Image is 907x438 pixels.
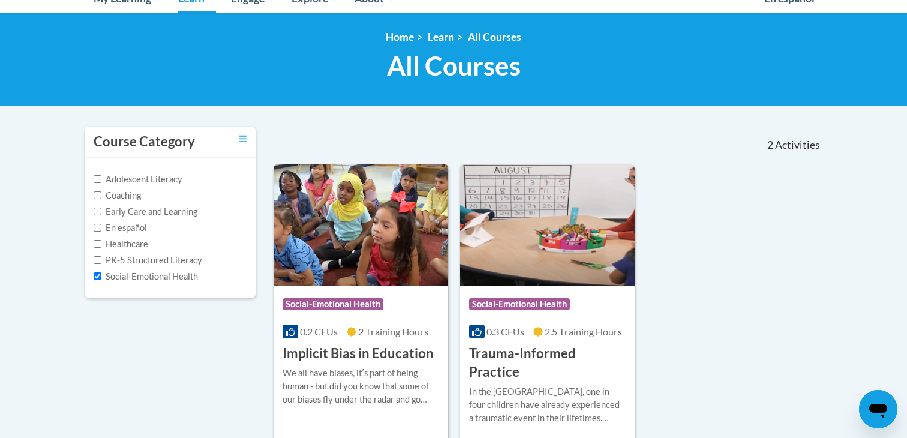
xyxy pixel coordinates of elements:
[283,344,434,363] h3: Implicit Bias in Education
[469,298,570,310] span: Social-Emotional Health
[358,326,428,337] span: 2 Training Hours
[428,31,454,43] a: Learn
[469,344,626,382] h3: Trauma-Informed Practice
[387,50,521,82] span: All Courses
[94,221,147,235] label: En español
[94,256,101,264] input: Checkbox for Options
[859,390,897,428] iframe: Button to launch messaging window
[767,139,773,152] span: 2
[94,240,101,248] input: Checkbox for Options
[94,205,197,218] label: Early Care and Learning
[386,31,414,43] a: Home
[274,164,448,286] img: Course Logo
[94,270,198,283] label: Social-Emotional Health
[283,298,383,310] span: Social-Emotional Health
[283,367,439,406] div: We all have biases, itʹs part of being human - but did you know that some of our biases fly under...
[94,254,202,267] label: PK-5 Structured Literacy
[94,189,141,202] label: Coaching
[545,326,622,337] span: 2.5 Training Hours
[486,326,524,337] span: 0.3 CEUs
[94,224,101,232] input: Checkbox for Options
[94,272,101,280] input: Checkbox for Options
[94,191,101,199] input: Checkbox for Options
[94,208,101,215] input: Checkbox for Options
[94,173,182,186] label: Adolescent Literacy
[94,175,101,183] input: Checkbox for Options
[469,385,626,425] div: In the [GEOGRAPHIC_DATA], one in four children have already experienced a traumatic event in thei...
[775,139,820,152] span: Activities
[239,133,247,146] a: Toggle collapse
[468,31,521,43] a: All Courses
[94,238,148,251] label: Healthcare
[300,326,338,337] span: 0.2 CEUs
[94,133,195,151] h3: Course Category
[460,164,635,286] img: Course Logo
